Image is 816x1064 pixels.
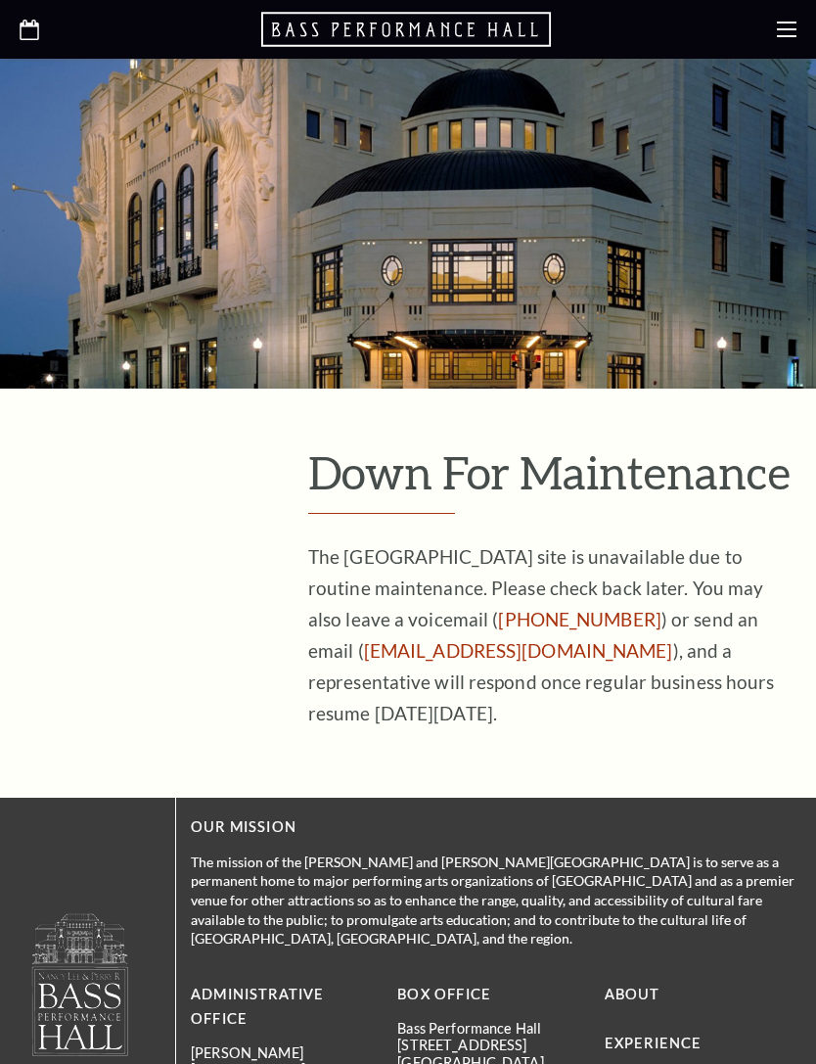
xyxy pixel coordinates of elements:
img: logo-footer.png [30,912,130,1056]
p: BOX OFFICE [397,983,589,1007]
p: OUR MISSION [191,815,796,840]
a: [EMAIL_ADDRESS][DOMAIN_NAME] [364,639,673,662]
p: The [GEOGRAPHIC_DATA] site is unavailable due to routine maintenance. Please check back later. Yo... [308,541,796,729]
p: The mission of the [PERSON_NAME] and [PERSON_NAME][GEOGRAPHIC_DATA] is to serve as a permanent ho... [191,853,796,948]
a: Experience [605,1035,703,1051]
p: [STREET_ADDRESS] [397,1037,589,1053]
p: Administrative Office [191,983,383,1032]
p: Bass Performance Hall [397,1020,589,1037]
a: [PHONE_NUMBER] [498,608,660,630]
a: About [605,986,660,1002]
h1: Down For Maintenance [308,447,796,514]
